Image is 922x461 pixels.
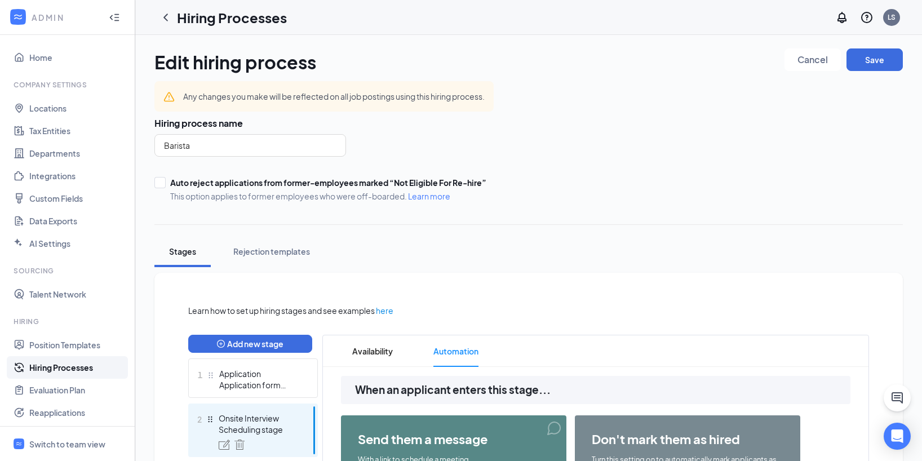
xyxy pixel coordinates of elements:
[177,8,287,27] h1: Hiring Processes
[183,90,485,103] div: Any changes you make will be reflected on all job postings using this hiring process.
[784,48,841,76] a: Cancel
[835,11,849,24] svg: Notifications
[29,187,126,210] a: Custom Fields
[29,165,126,187] a: Integrations
[233,246,310,257] div: Rejection templates
[29,232,126,255] a: AI Settings
[217,340,225,348] span: plus-circle
[219,368,302,379] div: Application
[14,317,123,326] div: Hiring
[12,11,24,23] svg: WorkstreamLogo
[29,438,105,450] div: Switch to team view
[888,12,896,22] div: LS
[219,413,301,424] div: Onsite Interview
[352,335,393,367] span: Availability
[884,423,911,450] div: Open Intercom Messenger
[154,117,903,130] h3: Hiring process name
[433,335,478,367] span: Automation
[358,432,549,446] span: send them a message
[355,382,850,398] span: When an applicant enters this stage...
[219,379,302,391] div: Application form stage
[14,266,123,276] div: Sourcing
[29,210,126,232] a: Data Exports
[29,283,126,305] a: Talent Network
[15,440,23,447] svg: WorkstreamLogo
[29,46,126,69] a: Home
[29,119,126,142] a: Tax Entities
[29,379,126,401] a: Evaluation Plan
[207,371,215,379] svg: Drag
[29,97,126,119] a: Locations
[29,142,126,165] a: Departments
[860,11,874,24] svg: QuestionInfo
[154,134,346,157] input: Name of hiring process
[846,48,903,71] button: Save
[170,177,486,188] div: Auto reject applications from former-employees marked “Not Eligible For Re-hire”
[154,48,316,76] h1: Edit hiring process
[884,384,911,411] button: ChatActive
[159,11,172,24] svg: ChevronLeft
[188,304,375,317] span: Learn how to set up hiring stages and see examples
[170,190,486,202] span: This option applies to former employees who were off-boarded.
[166,246,200,257] div: Stages
[14,80,123,90] div: Company Settings
[163,91,175,103] svg: Warning
[376,304,393,317] a: here
[890,391,904,405] svg: ChatActive
[188,335,312,353] button: plus-circleAdd new stage
[219,424,301,435] div: Scheduling stage
[206,415,214,423] svg: Drag
[408,191,450,201] a: Learn more
[784,48,841,71] button: Cancel
[29,356,126,379] a: Hiring Processes
[797,56,828,64] span: Cancel
[197,413,202,426] span: 2
[109,12,120,23] svg: Collapse
[198,368,202,382] span: 1
[29,401,126,424] a: Reapplications
[32,12,99,23] div: ADMIN
[592,432,783,446] span: don't mark them as hired
[29,334,126,356] a: Position Templates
